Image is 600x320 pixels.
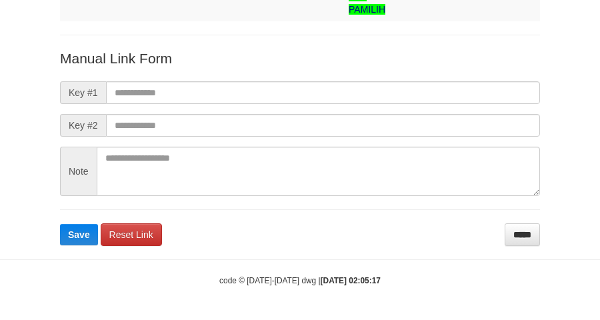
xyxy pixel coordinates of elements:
button: Save [60,224,98,245]
span: Key #2 [60,114,106,137]
small: code © [DATE]-[DATE] dwg | [219,276,381,285]
span: Reset Link [109,229,153,240]
a: Reset Link [101,223,162,246]
span: Save [68,229,90,240]
strong: [DATE] 02:05:17 [321,276,381,285]
p: Manual Link Form [60,49,540,68]
span: Note [60,147,97,196]
span: Key #1 [60,81,106,104]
